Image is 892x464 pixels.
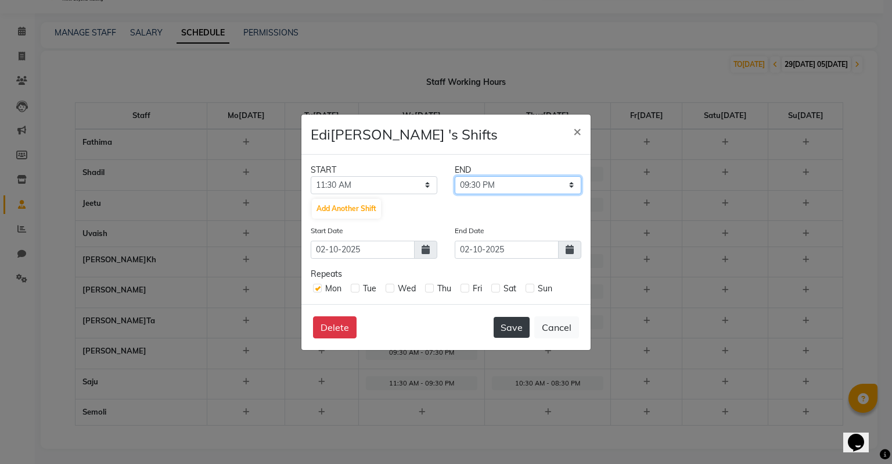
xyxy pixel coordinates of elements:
[573,122,581,140] span: ×
[503,283,516,294] span: Sat
[398,283,416,294] span: Wed
[494,317,530,338] button: Save
[311,268,581,280] div: Repeats
[311,226,343,236] label: Start Date
[437,283,451,294] span: Thu
[446,164,590,176] div: END
[564,115,591,147] button: Close
[843,417,880,452] iframe: chat widget
[455,241,559,259] input: yyyy-mm-dd
[534,316,579,338] button: Cancel
[473,283,482,294] span: Fri
[325,283,341,294] span: Mon
[538,283,552,294] span: Sun
[311,241,415,259] input: yyyy-mm-dd
[312,199,381,219] button: Add Another Shift
[363,283,376,294] span: Tue
[455,226,484,236] label: End Date
[313,316,357,338] button: Delete
[302,164,446,176] div: START
[311,124,498,145] h4: Edi[PERSON_NAME] 's Shifts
